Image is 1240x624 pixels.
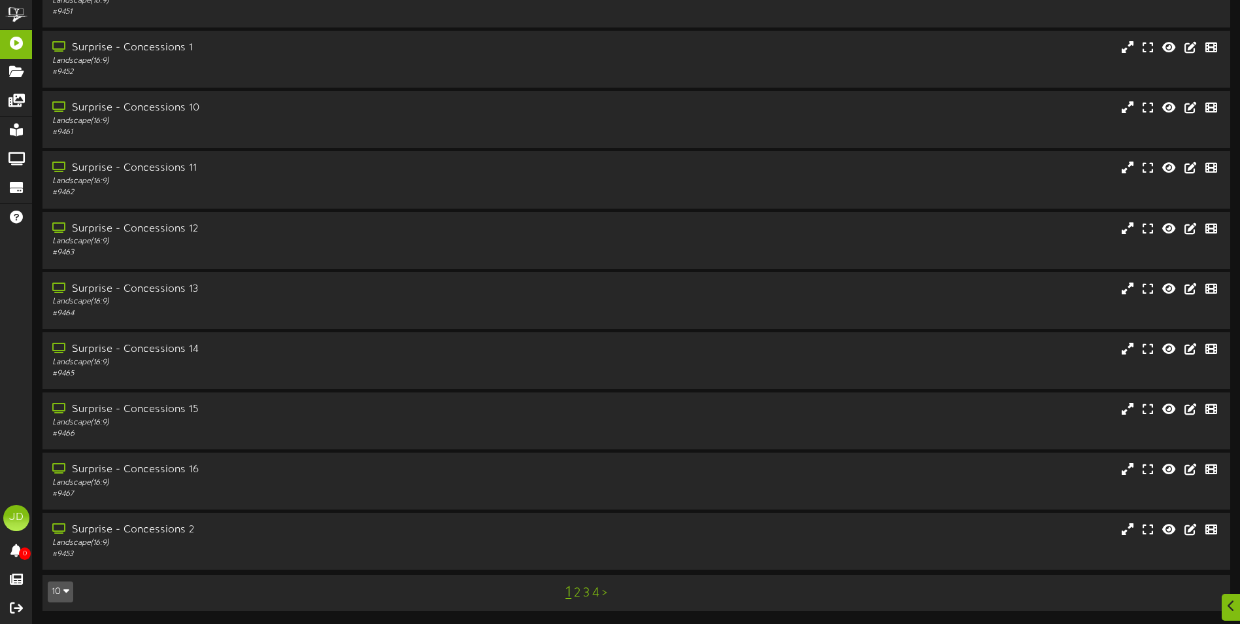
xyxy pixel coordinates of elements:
[52,549,528,560] div: # 9453
[52,462,528,477] div: Surprise - Concessions 16
[52,116,528,127] div: Landscape ( 16:9 )
[565,584,571,601] a: 1
[52,101,528,116] div: Surprise - Concessions 10
[52,428,528,440] div: # 9466
[52,222,528,237] div: Surprise - Concessions 12
[52,56,528,67] div: Landscape ( 16:9 )
[52,236,528,247] div: Landscape ( 16:9 )
[52,308,528,319] div: # 9464
[52,7,528,18] div: # 9451
[52,41,528,56] div: Surprise - Concessions 1
[52,187,528,198] div: # 9462
[52,247,528,258] div: # 9463
[19,547,31,560] span: 0
[592,586,599,600] a: 4
[574,586,580,600] a: 2
[52,477,528,489] div: Landscape ( 16:9 )
[52,127,528,138] div: # 9461
[48,581,73,602] button: 10
[52,489,528,500] div: # 9467
[52,417,528,428] div: Landscape ( 16:9 )
[52,296,528,307] div: Landscape ( 16:9 )
[52,176,528,187] div: Landscape ( 16:9 )
[52,368,528,379] div: # 9465
[52,342,528,357] div: Surprise - Concessions 14
[52,357,528,368] div: Landscape ( 16:9 )
[52,523,528,538] div: Surprise - Concessions 2
[52,402,528,417] div: Surprise - Concessions 15
[3,505,29,531] div: JD
[52,538,528,549] div: Landscape ( 16:9 )
[52,282,528,297] div: Surprise - Concessions 13
[602,586,607,600] a: >
[583,586,590,600] a: 3
[52,161,528,176] div: Surprise - Concessions 11
[52,67,528,78] div: # 9452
